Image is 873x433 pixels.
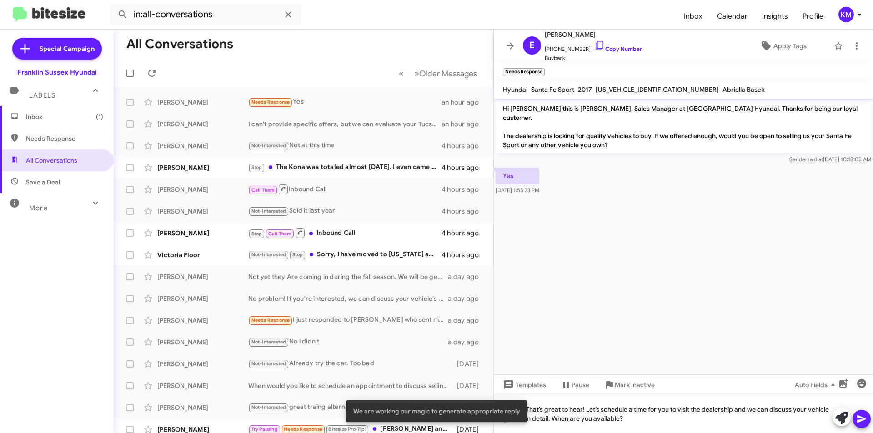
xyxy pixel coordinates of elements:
span: Special Campaign [40,44,95,53]
span: [DATE] 1:55:33 PM [496,187,539,194]
div: [PERSON_NAME] [157,381,248,390]
div: 4 hours ago [442,229,486,238]
span: Needs Response [251,99,290,105]
span: Not-Interested [251,208,286,214]
div: [PERSON_NAME] [157,119,248,129]
span: Older Messages [419,69,477,79]
span: Stop [251,231,262,237]
div: The Kona was totaled almost [DATE]. I even came in and filed out a ton of paperwork and the finan... [248,162,442,173]
small: Needs Response [503,68,545,76]
span: Pause [572,377,589,393]
div: [PERSON_NAME] [157,207,248,216]
span: Needs Response [26,134,103,143]
div: Franklin Sussex Hyundai [17,68,97,77]
div: That’s great to hear! Let’s schedule a time for you to visit the dealership and we can discuss yo... [494,395,873,433]
div: [PERSON_NAME] [157,272,248,281]
div: KM [838,7,854,22]
div: Yes [248,97,442,107]
div: [DATE] [452,381,486,390]
div: No i didn't [248,337,448,347]
div: Inbound Call [248,184,442,195]
button: KM [831,7,863,22]
div: I just responded to [PERSON_NAME] who sent me an email. [248,315,448,325]
p: Yes [496,168,539,184]
span: More [29,204,48,212]
button: Mark Inactive [597,377,662,393]
span: Auto Fields [795,377,838,393]
span: Stop [292,252,303,258]
div: [PERSON_NAME] [157,294,248,303]
span: We are working our magic to generate appropriate reply [353,407,520,416]
div: [PERSON_NAME] [157,141,248,150]
span: Not-Interested [251,404,286,410]
a: Calendar [710,3,755,30]
div: 4 hours ago [442,141,486,150]
div: a day ago [448,294,486,303]
span: Sender [DATE] 10:18:05 AM [789,156,871,163]
div: [PERSON_NAME] [157,316,248,325]
span: Save a Deal [26,178,60,187]
button: Templates [494,377,553,393]
span: 2017 [578,85,592,94]
a: Insights [755,3,795,30]
div: Not yet they Are coming in during the fall season. We will be getting 1 calligraphy 1 sel premium... [248,272,448,281]
div: Sold it last year [248,206,442,216]
a: Inbox [677,3,710,30]
span: Not-Interested [251,143,286,149]
div: [PERSON_NAME] [157,338,248,347]
span: Santa Fe Sport [531,85,574,94]
div: great traing alternative times sorry but bought. a pickup truck thanks for the follow up [248,402,452,413]
a: Copy Number [594,45,642,52]
div: a day ago [448,338,486,347]
div: [PERSON_NAME] [157,98,248,107]
div: I can't provide specific offers, but we can evaluate your Tucson in person. Would you like to sch... [248,119,442,129]
span: [PHONE_NUMBER] [545,40,642,54]
div: 4 hours ago [442,207,486,216]
span: said at [807,156,823,163]
button: Apply Tags [736,38,829,54]
div: Victoria Floor [157,250,248,259]
div: [PERSON_NAME] [157,359,248,368]
div: Not at this time [248,140,442,151]
span: All Conversations [26,156,77,165]
div: an hour ago [442,119,486,129]
div: [PERSON_NAME] [157,403,248,412]
a: Profile [795,3,831,30]
span: Not-Interested [251,361,286,367]
span: Try Pausing [251,426,278,432]
span: [US_VEHICLE_IDENTIFICATION_NUMBER] [596,85,719,94]
span: Stop [251,164,262,170]
div: No problem! If you're interested, we can discuss your vehicle's purchase option over the phone or... [248,294,448,303]
span: Call Them [268,231,292,237]
span: Abriella Basek [722,85,764,94]
div: When would you like to schedule an appointment to discuss selling your vehicle? Let me know what ... [248,381,452,390]
div: [PERSON_NAME] [157,163,248,172]
span: Needs Response [284,426,322,432]
span: Not-Interested [251,252,286,258]
span: [PERSON_NAME] [545,29,642,40]
div: a day ago [448,316,486,325]
span: Templates [501,377,546,393]
span: Apply Tags [773,38,807,54]
div: [PERSON_NAME] [157,185,248,194]
h1: All Conversations [126,37,233,51]
span: Not-Interested [251,339,286,345]
span: Call Them [251,187,275,193]
div: a day ago [448,272,486,281]
span: E [529,38,535,53]
button: Auto Fields [788,377,846,393]
a: Special Campaign [12,38,102,60]
span: Hyundai [503,85,527,94]
button: Pause [553,377,597,393]
nav: Page navigation example [394,64,482,83]
span: Needs Response [251,317,290,323]
div: an hour ago [442,98,486,107]
span: « [399,68,404,79]
span: Labels [29,91,55,100]
div: 4 hours ago [442,185,486,194]
button: Previous [393,64,409,83]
